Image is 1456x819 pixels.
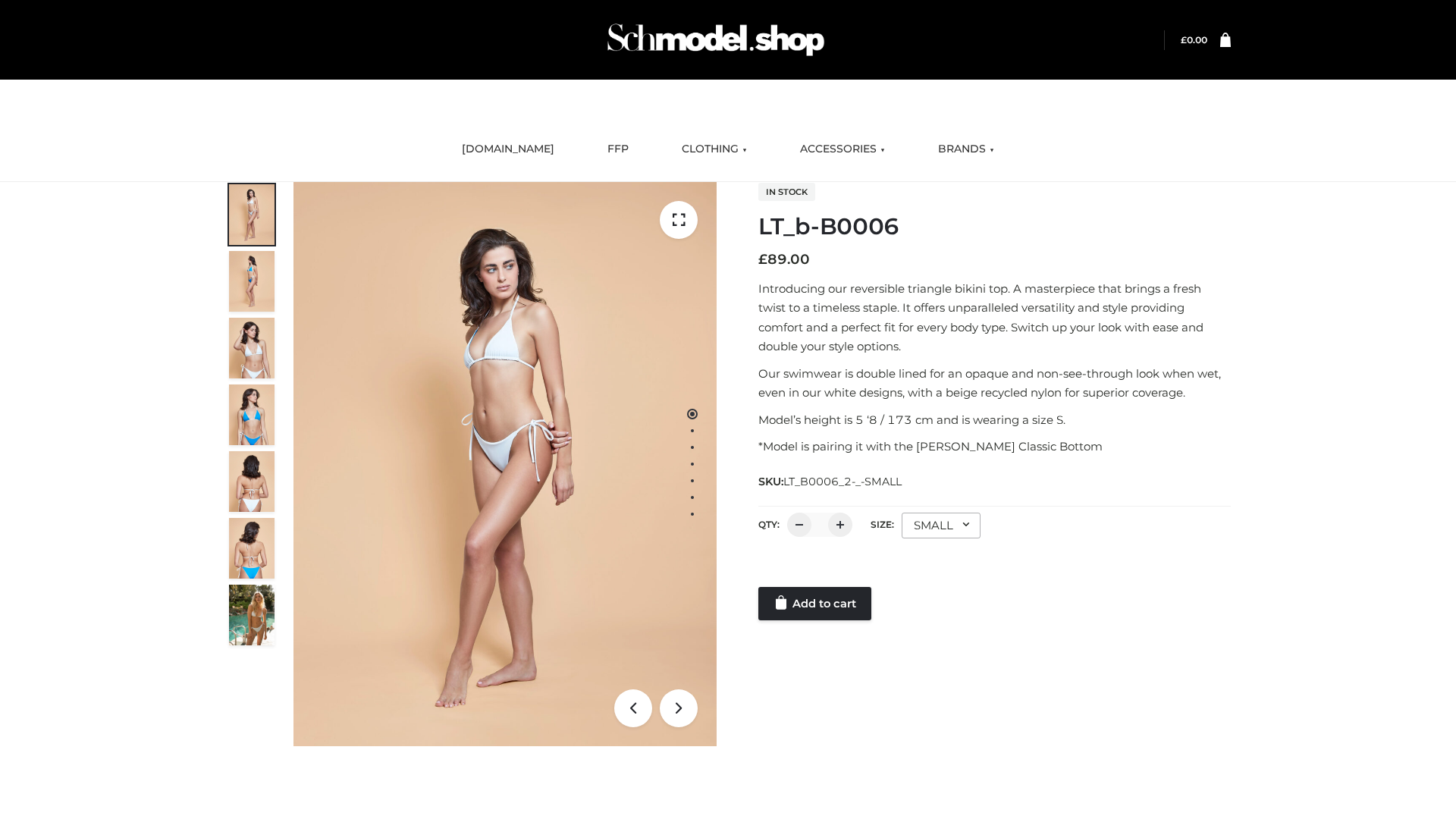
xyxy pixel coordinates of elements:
[758,587,871,620] a: Add to cart
[758,279,1231,356] p: Introducing our reversible triangle bikini top. A masterpiece that brings a fresh twist to a time...
[758,364,1231,403] p: Our swimwear is double lined for an opaque and non-see-through look when wet, even in our white d...
[758,519,780,530] label: QTY:
[229,451,275,512] img: ArielClassicBikiniTop_CloudNine_AzureSky_OW114ECO_7-scaled.jpg
[229,318,275,378] img: ArielClassicBikiniTop_CloudNine_AzureSky_OW114ECO_3-scaled.jpg
[229,518,275,579] img: ArielClassicBikiniTop_CloudNine_AzureSky_OW114ECO_8-scaled.jpg
[229,184,275,245] img: ArielClassicBikiniTop_CloudNine_AzureSky_OW114ECO_1-scaled.jpg
[450,133,566,166] a: [DOMAIN_NAME]
[789,133,896,166] a: ACCESSORIES
[602,10,830,70] img: Schmodel Admin 964
[229,384,275,445] img: ArielClassicBikiniTop_CloudNine_AzureSky_OW114ECO_4-scaled.jpg
[758,213,1231,240] h1: LT_b-B0006
[229,585,275,645] img: Arieltop_CloudNine_AzureSky2.jpg
[758,410,1231,430] p: Model’s height is 5 ‘8 / 173 cm and is wearing a size S.
[1181,34,1207,45] a: £0.00
[758,251,810,268] bdi: 89.00
[293,182,717,746] img: ArielClassicBikiniTop_CloudNine_AzureSky_OW114ECO_1
[758,251,767,268] span: £
[1181,34,1207,45] bdi: 0.00
[927,133,1006,166] a: BRANDS
[758,183,815,201] span: In stock
[1181,34,1187,45] span: £
[758,472,903,491] span: SKU:
[229,251,275,312] img: ArielClassicBikiniTop_CloudNine_AzureSky_OW114ECO_2-scaled.jpg
[783,475,902,488] span: LT_B0006_2-_-SMALL
[596,133,640,166] a: FFP
[902,513,981,538] div: SMALL
[670,133,758,166] a: CLOTHING
[758,437,1231,457] p: *Model is pairing it with the [PERSON_NAME] Classic Bottom
[871,519,894,530] label: Size:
